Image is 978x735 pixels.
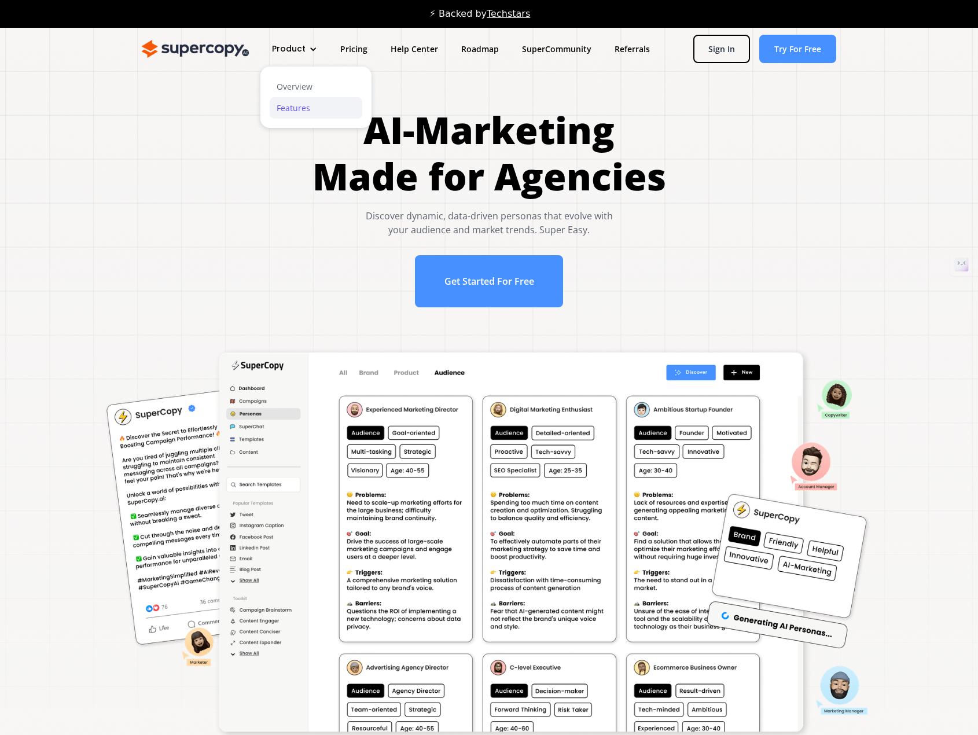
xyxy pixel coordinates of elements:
a: Get Started For Free [415,255,564,307]
a: Pricing [329,38,379,60]
div: Product [272,43,306,55]
a: Techstars [487,8,530,19]
div: Discover dynamic, data-driven personas that evolve with your audience and market trends. Super Easy. [312,209,666,237]
a: Overview [270,76,362,97]
a: Sign In [693,35,750,63]
h1: AI-Marketing Made for Agencies [312,107,666,200]
a: Roadmap [450,38,510,60]
a: Features [270,97,362,119]
div: ⚡ Backed by [429,8,530,20]
a: SuperCommunity [510,38,603,60]
nav: Product [260,60,372,130]
a: Try For Free [759,35,836,63]
div: Product [260,38,329,60]
a: Help Center [379,38,450,60]
a: Referrals [603,38,661,60]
